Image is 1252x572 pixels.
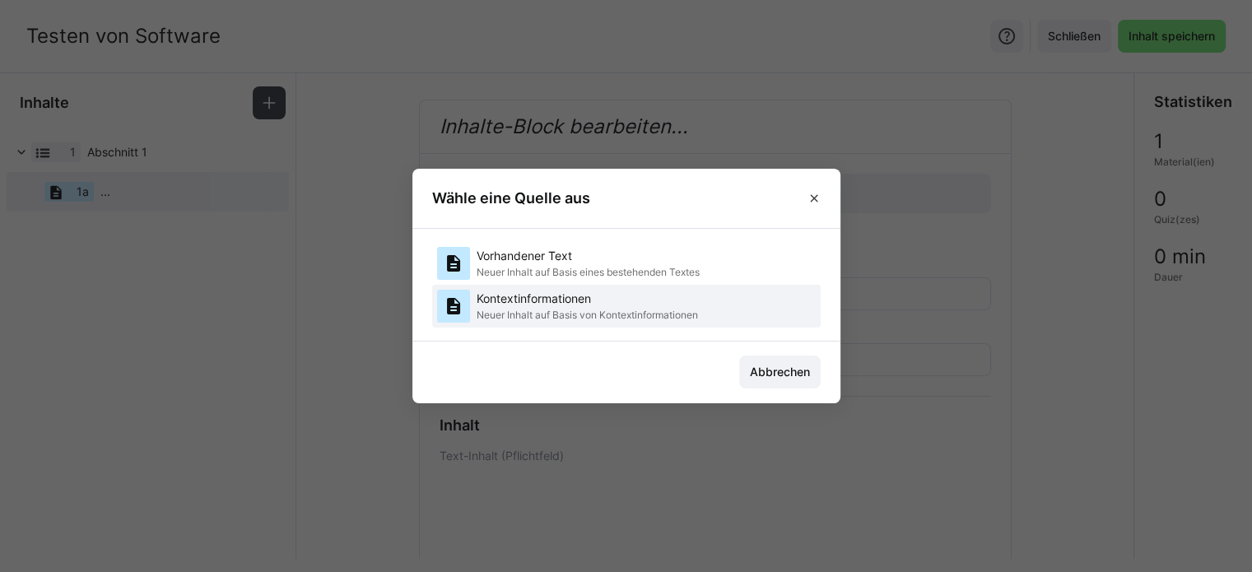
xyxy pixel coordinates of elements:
[477,309,698,322] p: Neuer Inhalt auf Basis von Kontextinformationen
[477,266,700,279] p: Neuer Inhalt auf Basis eines bestehenden Textes
[432,188,590,207] h3: Wähle eine Quelle aus
[477,291,698,307] p: Kontextinformationen
[747,364,812,380] span: Abbrechen
[739,356,821,388] button: Abbrechen
[477,248,700,264] p: Vorhandener Text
